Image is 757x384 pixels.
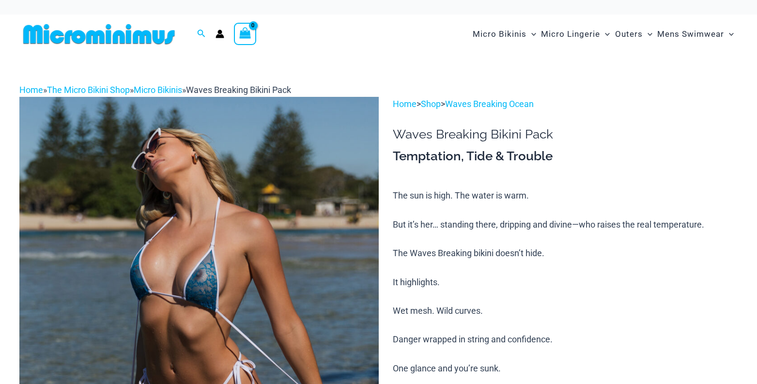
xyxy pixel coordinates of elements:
a: Micro LingerieMenu ToggleMenu Toggle [539,19,612,49]
span: Menu Toggle [724,22,734,46]
a: Account icon link [216,30,224,38]
a: Micro BikinisMenu ToggleMenu Toggle [470,19,539,49]
span: Menu Toggle [526,22,536,46]
a: The Micro Bikini Shop [47,85,130,95]
a: OutersMenu ToggleMenu Toggle [613,19,655,49]
h3: Temptation, Tide & Trouble [393,148,738,165]
span: Micro Bikinis [473,22,526,46]
span: Micro Lingerie [541,22,600,46]
a: Micro Bikinis [134,85,182,95]
span: Waves Breaking Bikini Pack [186,85,291,95]
span: » » » [19,85,291,95]
span: Menu Toggle [600,22,610,46]
a: View Shopping Cart, empty [234,23,256,45]
nav: Site Navigation [469,18,738,50]
span: Mens Swimwear [657,22,724,46]
span: Menu Toggle [643,22,652,46]
a: Search icon link [197,28,206,40]
a: Home [393,99,417,109]
a: Home [19,85,43,95]
img: MM SHOP LOGO FLAT [19,23,179,45]
span: Outers [615,22,643,46]
h1: Waves Breaking Bikini Pack [393,127,738,142]
p: > > [393,97,738,111]
a: Shop [421,99,441,109]
a: Mens SwimwearMenu ToggleMenu Toggle [655,19,736,49]
a: Waves Breaking Ocean [445,99,534,109]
